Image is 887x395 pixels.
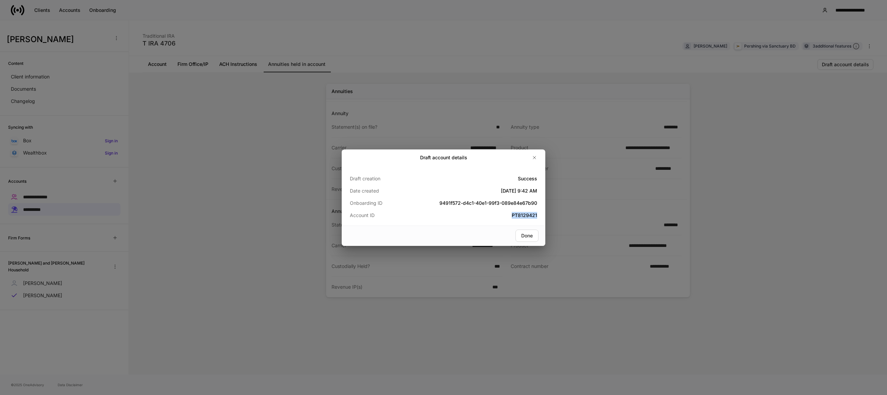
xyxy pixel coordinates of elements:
h5: PT8129421 [412,212,537,219]
h5: [DATE] 9:42 AM [412,187,537,194]
p: Draft creation [350,175,412,182]
h5: 9491f572-d4c1-40e1-99f3-089e84e67b90 [412,200,537,207]
p: Date created [350,187,412,194]
p: Account ID [350,212,412,219]
h5: Success [412,175,537,182]
button: Done [515,230,539,242]
p: Onboarding ID [350,200,412,207]
h2: Draft account details [420,154,467,161]
div: Done [521,232,533,239]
